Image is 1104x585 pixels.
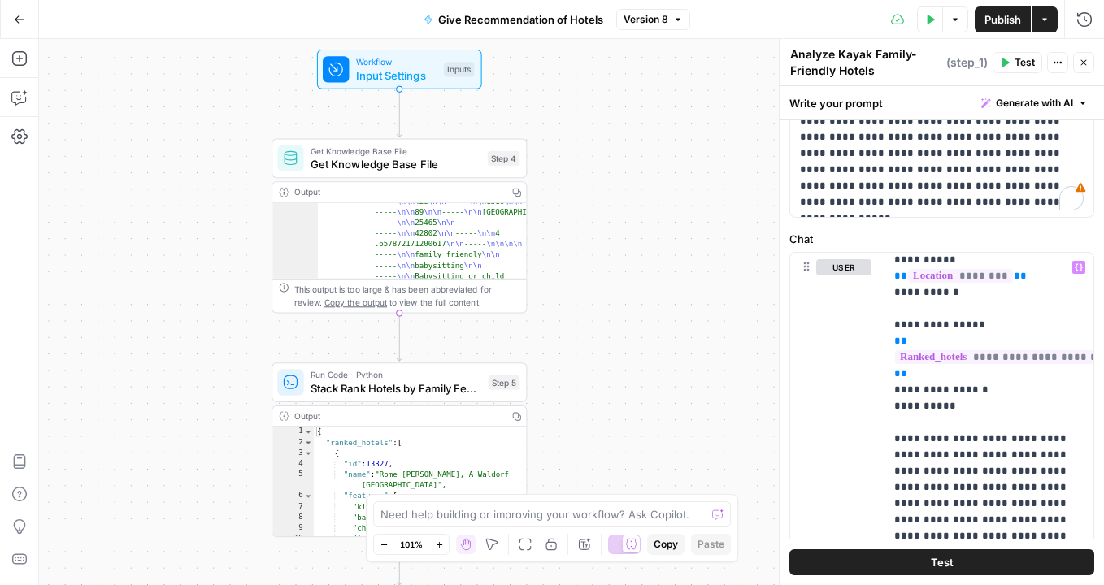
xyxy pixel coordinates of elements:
[654,537,678,552] span: Copy
[272,448,314,459] div: 3
[931,554,954,570] span: Test
[356,55,437,68] span: Workflow
[691,534,731,555] button: Paste
[698,537,724,552] span: Paste
[304,448,313,459] span: Toggle code folding, rows 3 through 59
[616,9,690,30] button: Version 8
[272,491,314,501] div: 6
[272,470,314,491] div: 5
[438,11,603,28] span: Give Recommendation of Hotels
[311,145,481,158] span: Get Knowledge Base File
[984,11,1021,28] span: Publish
[304,427,313,437] span: Toggle code folding, rows 1 through 793
[272,50,527,89] div: WorkflowInput SettingsInputs
[272,362,527,537] div: Run Code · PythonStack Rank Hotels by Family FeaturesStep 5Output{ "ranked_hotels":[ { "id":13327...
[780,86,1104,119] div: Write your prompt
[975,6,1031,32] button: Publish
[400,538,423,551] span: 101%
[789,549,1094,575] button: Test
[790,46,942,79] textarea: Analyze Kayak Family-Friendly Hotels
[272,502,314,513] div: 7
[816,259,871,275] button: user
[444,62,475,76] div: Inputs
[272,513,314,523] div: 8
[790,74,1093,217] div: To enrich screen reader interactions, please activate Accessibility in Grammarly extension settings
[272,139,527,314] div: Get Knowledge Base FileGet Knowledge Base FileStep 4Output -----\n\n428\n\n-----\n\n1316\n\n ----...
[397,89,402,137] g: Edge from start to step_4
[272,523,314,534] div: 9
[311,380,482,396] span: Stack Rank Hotels by Family Features
[272,437,314,448] div: 2
[294,283,520,309] div: This output is too large & has been abbreviated for review. to view the full content.
[1015,55,1035,70] span: Test
[294,409,502,422] div: Output
[272,427,314,437] div: 1
[993,52,1042,73] button: Test
[414,6,613,32] button: Give Recommendation of Hotels
[996,96,1073,110] span: Generate with AI
[272,175,318,303] div: 6
[647,534,685,555] button: Copy
[272,459,314,470] div: 4
[311,156,481,172] span: Get Knowledge Base File
[304,437,313,448] span: Toggle code folding, rows 2 through 761
[304,491,313,501] span: Toggle code folding, rows 6 through 18
[272,534,314,544] div: 10
[975,93,1094,114] button: Generate with AI
[324,297,387,307] span: Copy the output
[488,151,520,166] div: Step 4
[489,375,520,389] div: Step 5
[294,185,502,198] div: Output
[356,67,437,83] span: Input Settings
[311,368,482,381] span: Run Code · Python
[397,313,402,361] g: Edge from step_4 to step_5
[624,12,668,27] span: Version 8
[946,54,988,71] span: ( step_1 )
[789,231,1094,247] label: Chat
